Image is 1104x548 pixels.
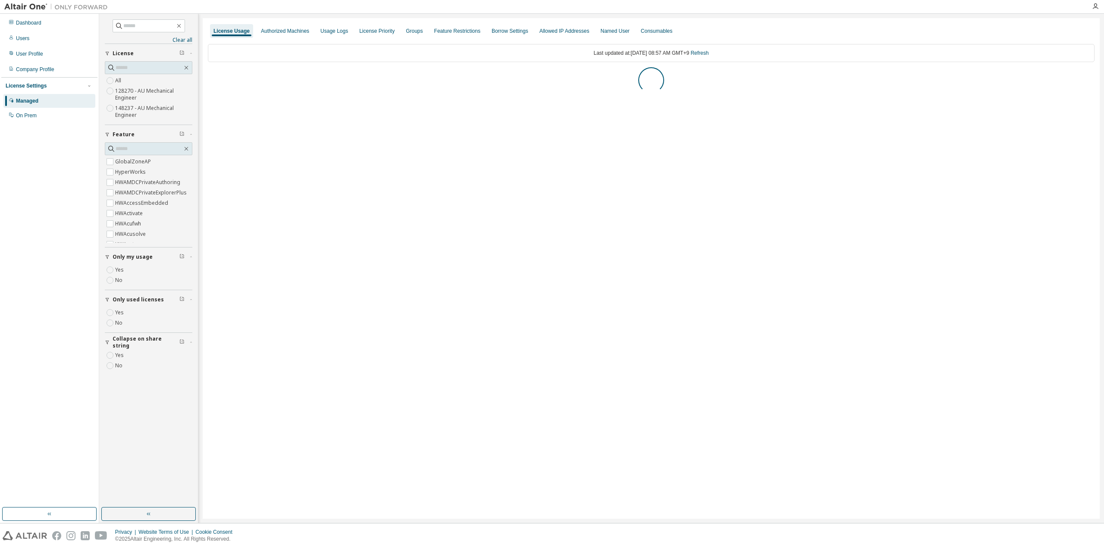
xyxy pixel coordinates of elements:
[539,28,590,34] div: Allowed IP Addresses
[16,112,37,119] div: On Prem
[320,28,348,34] div: Usage Logs
[690,50,709,56] a: Refresh
[115,318,124,328] label: No
[115,208,144,219] label: HWActivate
[115,167,147,177] label: HyperWorks
[6,82,47,89] div: License Settings
[16,50,43,57] div: User Profile
[4,3,112,11] img: Altair One
[105,37,192,44] a: Clear all
[115,275,124,285] label: No
[179,296,185,303] span: Clear filter
[138,529,195,535] div: Website Terms of Use
[105,247,192,266] button: Only my usage
[16,66,54,73] div: Company Profile
[105,290,192,309] button: Only used licenses
[3,531,47,540] img: altair_logo.svg
[492,28,528,34] div: Borrow Settings
[16,19,41,26] div: Dashboard
[600,28,629,34] div: Named User
[261,28,309,34] div: Authorized Machines
[406,28,423,34] div: Groups
[179,50,185,57] span: Clear filter
[115,177,182,188] label: HWAMDCPrivateAuthoring
[115,103,192,120] label: 148237 - AU Mechanical Engineer
[52,531,61,540] img: facebook.svg
[213,28,250,34] div: License Usage
[115,198,170,208] label: HWAccessEmbedded
[179,339,185,346] span: Clear filter
[115,75,123,86] label: All
[105,333,192,352] button: Collapse on share string
[179,254,185,260] span: Clear filter
[115,529,138,535] div: Privacy
[195,529,237,535] div: Cookie Consent
[113,254,153,260] span: Only my usage
[81,531,90,540] img: linkedin.svg
[359,28,395,34] div: License Priority
[641,28,672,34] div: Consumables
[115,360,124,371] label: No
[113,335,179,349] span: Collapse on share string
[115,350,125,360] label: Yes
[113,50,134,57] span: License
[115,86,192,103] label: 128270 - AU Mechanical Engineer
[105,125,192,144] button: Feature
[115,188,188,198] label: HWAMDCPrivateExplorerPlus
[208,44,1095,62] div: Last updated at: [DATE] 08:57 AM GMT+9
[66,531,75,540] img: instagram.svg
[115,157,153,167] label: GlobalZoneAP
[113,296,164,303] span: Only used licenses
[115,265,125,275] label: Yes
[16,35,29,42] div: Users
[16,97,38,104] div: Managed
[95,531,107,540] img: youtube.svg
[434,28,480,34] div: Feature Restrictions
[179,131,185,138] span: Clear filter
[105,44,192,63] button: License
[115,239,147,250] label: HWAcutrace
[115,219,143,229] label: HWAcufwh
[115,229,147,239] label: HWAcusolve
[113,131,135,138] span: Feature
[115,535,238,543] p: © 2025 Altair Engineering, Inc. All Rights Reserved.
[115,307,125,318] label: Yes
